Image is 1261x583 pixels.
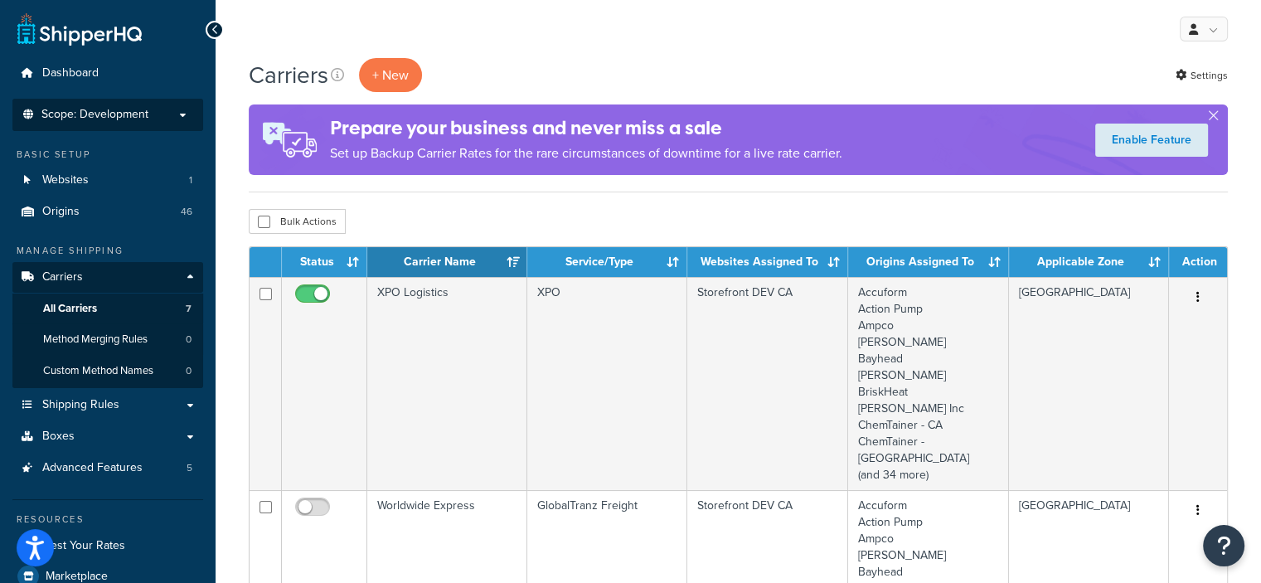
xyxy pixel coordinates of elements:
a: Test Your Rates [12,531,203,561]
button: Open Resource Center [1203,525,1244,566]
li: Carriers [12,262,203,388]
a: Settings [1176,64,1228,87]
th: Status: activate to sort column ascending [282,247,367,277]
a: All Carriers 7 [12,294,203,324]
span: Websites [42,173,89,187]
td: XPO [527,277,687,490]
span: Advanced Features [42,461,143,475]
th: Carrier Name: activate to sort column ascending [367,247,527,277]
button: Bulk Actions [249,209,346,234]
span: Shipping Rules [42,398,119,412]
button: + New [359,58,422,92]
li: Custom Method Names [12,356,203,386]
a: ShipperHQ Home [17,12,142,46]
span: Test Your Rates [46,539,125,553]
a: Boxes [12,421,203,452]
span: Boxes [42,430,75,444]
a: Origins 46 [12,197,203,227]
div: Basic Setup [12,148,203,162]
a: Custom Method Names 0 [12,356,203,386]
h1: Carriers [249,59,328,91]
div: Resources [12,513,203,527]
span: Method Merging Rules [43,333,148,347]
li: Origins [12,197,203,227]
th: Applicable Zone: activate to sort column ascending [1009,247,1169,277]
li: Websites [12,165,203,196]
span: 46 [181,205,192,219]
a: Method Merging Rules 0 [12,324,203,355]
th: Service/Type: activate to sort column ascending [527,247,687,277]
span: 7 [186,302,192,316]
div: Manage Shipping [12,244,203,258]
span: Custom Method Names [43,364,153,378]
td: Storefront DEV CA [687,277,848,490]
span: Scope: Development [41,108,148,122]
li: Advanced Features [12,453,203,483]
td: [GEOGRAPHIC_DATA] [1009,277,1169,490]
a: Advanced Features 5 [12,453,203,483]
a: Dashboard [12,58,203,89]
th: Origins Assigned To: activate to sort column ascending [848,247,1009,277]
span: Carriers [42,270,83,284]
span: Dashboard [42,66,99,80]
li: Method Merging Rules [12,324,203,355]
span: 1 [189,173,192,187]
a: Enable Feature [1095,124,1208,157]
span: 0 [186,333,192,347]
span: Origins [42,205,80,219]
h4: Prepare your business and never miss a sale [330,114,842,142]
th: Websites Assigned To: activate to sort column ascending [687,247,848,277]
p: Set up Backup Carrier Rates for the rare circumstances of downtime for a live rate carrier. [330,142,842,165]
a: Carriers [12,262,203,293]
span: 0 [186,364,192,378]
a: Shipping Rules [12,390,203,420]
span: 5 [187,461,192,475]
td: Accuform Action Pump Ampco [PERSON_NAME] Bayhead [PERSON_NAME] BriskHeat [PERSON_NAME] Inc ChemTa... [848,277,1009,490]
td: XPO Logistics [367,277,527,490]
li: All Carriers [12,294,203,324]
img: ad-rules-rateshop-fe6ec290ccb7230408bd80ed9643f0289d75e0ffd9eb532fc0e269fcd187b520.png [249,104,330,175]
th: Action [1169,247,1227,277]
a: Websites 1 [12,165,203,196]
span: All Carriers [43,302,97,316]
